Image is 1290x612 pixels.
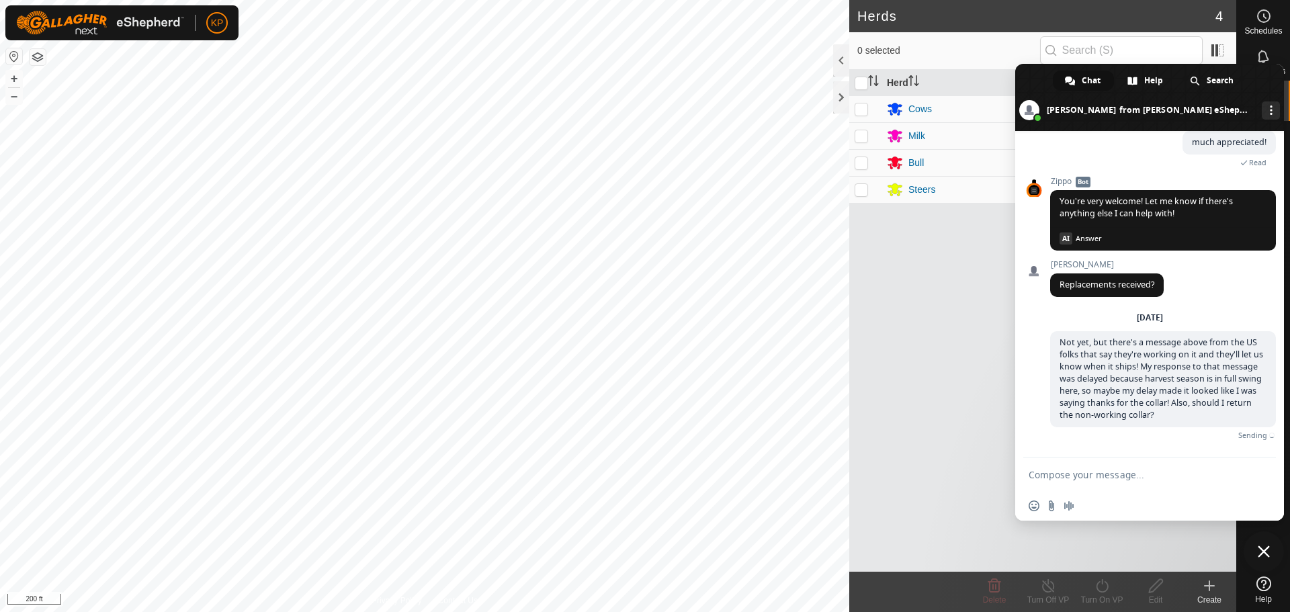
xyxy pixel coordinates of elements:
h2: Herds [857,8,1215,24]
span: Not yet, but there's a message above from the US folks that say they're working on it and they'll... [1060,337,1263,421]
button: Map Layers [30,49,46,65]
p-sorticon: Activate to sort [908,77,919,88]
span: Search [1207,71,1234,91]
span: Chat [1082,71,1101,91]
a: Search [1178,71,1247,91]
a: Close chat [1244,531,1284,572]
span: Bot [1076,177,1090,187]
span: Answer [1076,232,1266,245]
div: Create [1182,594,1236,606]
span: Schedules [1244,27,1282,35]
span: Replacements received? [1060,279,1154,290]
span: 0 selected [857,44,1040,58]
span: KP [211,16,224,30]
span: Sending [1238,431,1267,440]
div: Turn On VP [1075,594,1129,606]
span: AI [1060,232,1072,245]
div: Edit [1129,594,1182,606]
span: Help [1144,71,1163,91]
div: Bull [908,156,924,170]
span: Read [1249,158,1266,167]
span: Insert an emoji [1029,500,1039,511]
span: 4 [1215,6,1223,26]
span: [PERSON_NAME] [1050,260,1164,269]
a: Help [1115,71,1176,91]
th: Herd [881,70,1029,96]
button: + [6,71,22,87]
span: Help [1255,595,1272,603]
span: Delete [983,595,1006,605]
span: Zippo [1050,177,1276,186]
a: Contact Us [438,595,478,607]
img: Gallagher Logo [16,11,184,35]
a: Chat [1053,71,1114,91]
div: Steers [908,183,935,197]
a: Help [1237,571,1290,609]
span: Send a file [1046,500,1057,511]
div: [DATE] [1137,314,1163,322]
textarea: Compose your message... [1029,457,1244,491]
p-sorticon: Activate to sort [868,77,879,88]
span: Audio message [1064,500,1074,511]
span: much appreciated! [1192,136,1266,148]
a: Privacy Policy [372,595,422,607]
div: Milk [908,129,925,143]
span: You're very welcome! Let me know if there's anything else I can help with! [1060,195,1233,219]
button: – [6,88,22,104]
div: Turn Off VP [1021,594,1075,606]
button: Reset Map [6,48,22,64]
input: Search (S) [1040,36,1203,64]
div: Cows [908,102,932,116]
